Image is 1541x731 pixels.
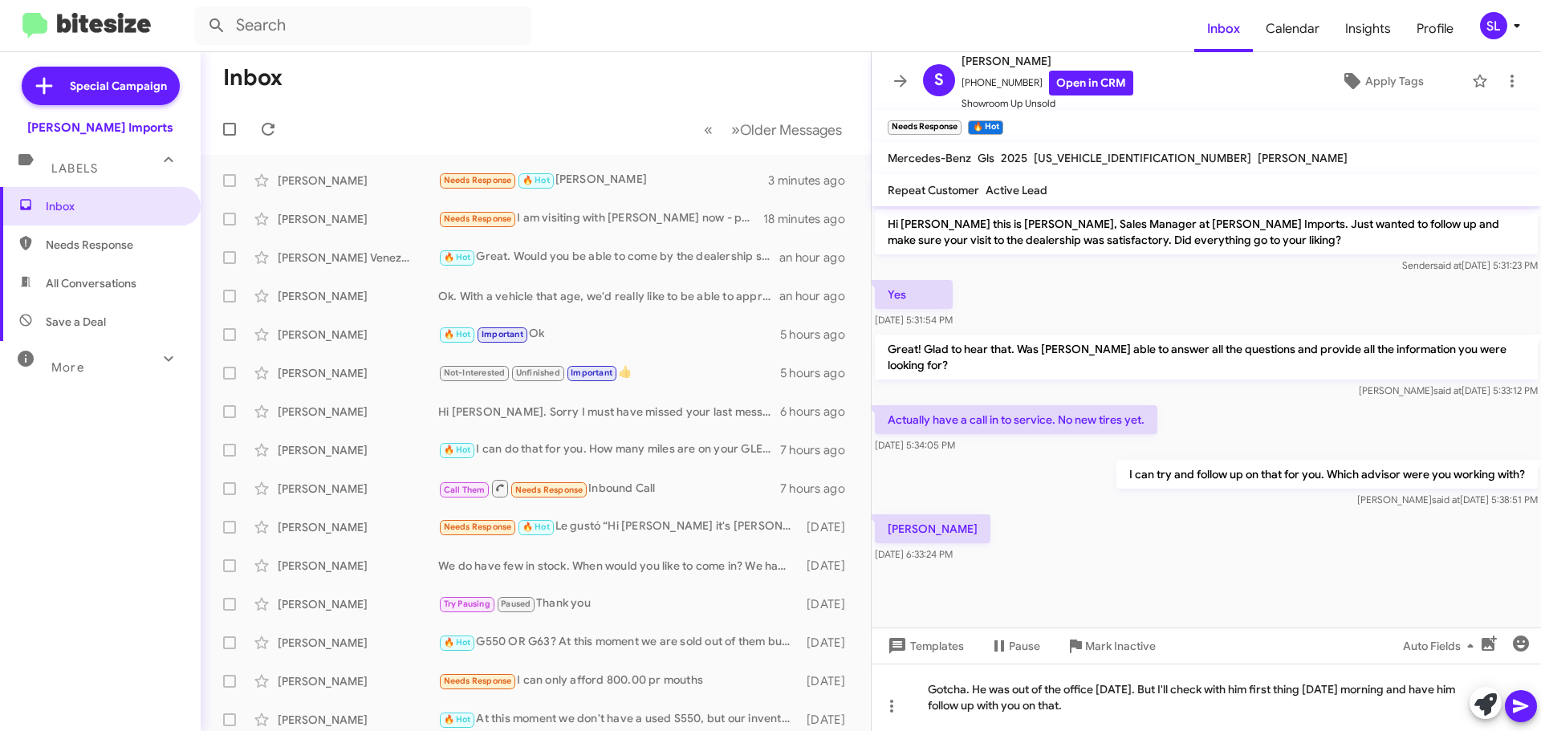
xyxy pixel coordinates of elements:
[695,113,852,146] nav: Page navigation example
[1009,632,1040,660] span: Pause
[977,632,1053,660] button: Pause
[888,183,979,197] span: Repeat Customer
[444,445,471,455] span: 🔥 Hot
[444,329,471,339] span: 🔥 Hot
[875,439,955,451] span: [DATE] 5:34:05 PM
[799,558,858,574] div: [DATE]
[779,250,858,266] div: an hour ago
[875,280,953,309] p: Yes
[872,664,1541,731] div: Gotcha. He was out of the office [DATE]. But I'll check with him first thing [DATE] morning and h...
[438,672,799,690] div: I can only afford 800.00 pr mouths
[1432,493,1460,506] span: said at
[444,213,512,224] span: Needs Response
[1480,12,1507,39] div: SL
[278,712,438,728] div: [PERSON_NAME]
[438,209,763,228] div: I am visiting with [PERSON_NAME] now - perhaps can make a deal ?
[438,363,780,382] div: 👍
[780,481,858,497] div: 7 hours ago
[438,288,779,304] div: Ok. With a vehicle that age, we'd really like to be able to appraise it in person so that we can ...
[1359,384,1538,396] span: [PERSON_NAME] [DATE] 5:33:12 PM
[46,237,182,253] span: Needs Response
[875,514,990,543] p: [PERSON_NAME]
[780,365,858,381] div: 5 hours ago
[515,485,583,495] span: Needs Response
[444,676,512,686] span: Needs Response
[962,95,1133,112] span: Showroom Up Unsold
[438,595,799,613] div: Thank you
[1365,67,1424,95] span: Apply Tags
[278,519,438,535] div: [PERSON_NAME]
[1433,259,1462,271] span: said at
[1332,6,1404,52] a: Insights
[779,288,858,304] div: an hour ago
[799,635,858,651] div: [DATE]
[278,288,438,304] div: [PERSON_NAME]
[46,275,136,291] span: All Conversations
[278,442,438,458] div: [PERSON_NAME]
[1299,67,1464,95] button: Apply Tags
[1116,460,1538,489] p: I can try and follow up on that for you. Which advisor were you working with?
[438,441,780,459] div: I can do that for you. How many miles are on your GLE53 currently?
[1403,632,1480,660] span: Auto Fields
[1085,632,1156,660] span: Mark Inactive
[704,120,713,140] span: «
[722,113,852,146] button: Next
[194,6,531,45] input: Search
[799,712,858,728] div: [DATE]
[740,121,842,139] span: Older Messages
[46,314,106,330] span: Save a Deal
[522,175,550,185] span: 🔥 Hot
[780,404,858,420] div: 6 hours ago
[934,67,944,93] span: S
[278,404,438,420] div: [PERSON_NAME]
[1253,6,1332,52] a: Calendar
[482,329,523,339] span: Important
[278,558,438,574] div: [PERSON_NAME]
[223,65,283,91] h1: Inbox
[278,327,438,343] div: [PERSON_NAME]
[872,632,977,660] button: Templates
[444,522,512,532] span: Needs Response
[1404,6,1466,52] a: Profile
[278,673,438,689] div: [PERSON_NAME]
[444,599,490,609] span: Try Pausing
[1402,259,1538,271] span: Sender [DATE] 5:31:23 PM
[1194,6,1253,52] a: Inbox
[571,368,612,378] span: Important
[278,365,438,381] div: [PERSON_NAME]
[1390,632,1493,660] button: Auto Fields
[962,51,1133,71] span: [PERSON_NAME]
[888,151,971,165] span: Mercedes-Benz
[278,173,438,189] div: [PERSON_NAME]
[1258,151,1348,165] span: [PERSON_NAME]
[694,113,722,146] button: Previous
[962,71,1133,95] span: [PHONE_NUMBER]
[438,248,779,266] div: Great. Would you be able to come by the dealership some time in the next couple of days for a few...
[1049,71,1133,95] a: Open in CRM
[884,632,964,660] span: Templates
[444,485,486,495] span: Call Them
[438,558,799,574] div: We do have few in stock. When would you like to come in? We have an opening [DATE] at 1:15pm or 5...
[780,327,858,343] div: 5 hours ago
[278,635,438,651] div: [PERSON_NAME]
[444,175,512,185] span: Needs Response
[438,171,768,189] div: [PERSON_NAME]
[278,481,438,497] div: [PERSON_NAME]
[438,710,799,729] div: At this moment we don't have a used S550, but our inventory changes by the day.
[27,120,173,136] div: [PERSON_NAME] Imports
[875,314,953,326] span: [DATE] 5:31:54 PM
[1034,151,1251,165] span: [US_VEHICLE_IDENTIFICATION_NUMBER]
[875,548,953,560] span: [DATE] 6:33:24 PM
[51,161,98,176] span: Labels
[444,252,471,262] span: 🔥 Hot
[70,78,167,94] span: Special Campaign
[522,522,550,532] span: 🔥 Hot
[799,596,858,612] div: [DATE]
[875,209,1538,254] p: Hi [PERSON_NAME] this is [PERSON_NAME], Sales Manager at [PERSON_NAME] Imports. Just wanted to fo...
[1433,384,1462,396] span: said at
[799,673,858,689] div: [DATE]
[438,633,799,652] div: G550 OR G63? At this moment we are sold out of them but getting a white G550 next month.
